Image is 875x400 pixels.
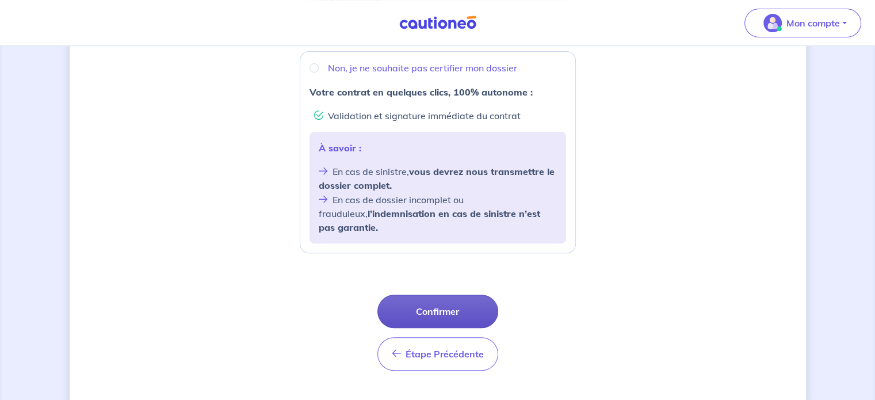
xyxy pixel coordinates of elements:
[319,208,540,233] strong: l’indemnisation en cas de sinistre n’est pas garantie.
[310,86,533,98] strong: Votre contrat en quelques clics, 100% autonome :
[377,337,498,371] button: Étape Précédente
[319,142,361,154] strong: À savoir :
[763,14,782,32] img: illu_account_valid_menu.svg
[744,9,861,37] button: illu_account_valid_menu.svgMon compte
[395,16,481,30] img: Cautioneo
[319,192,557,234] li: En cas de dossier incomplet ou frauduleux,
[319,164,557,192] li: En cas de sinistre,
[406,348,484,360] span: Étape Précédente
[328,61,517,75] p: Non, je ne souhaite pas certifier mon dossier
[786,16,840,30] p: Mon compte
[377,295,498,328] button: Confirmer
[314,108,566,123] li: Validation et signature immédiate du contrat
[319,166,555,191] strong: vous devrez nous transmettre le dossier complet.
